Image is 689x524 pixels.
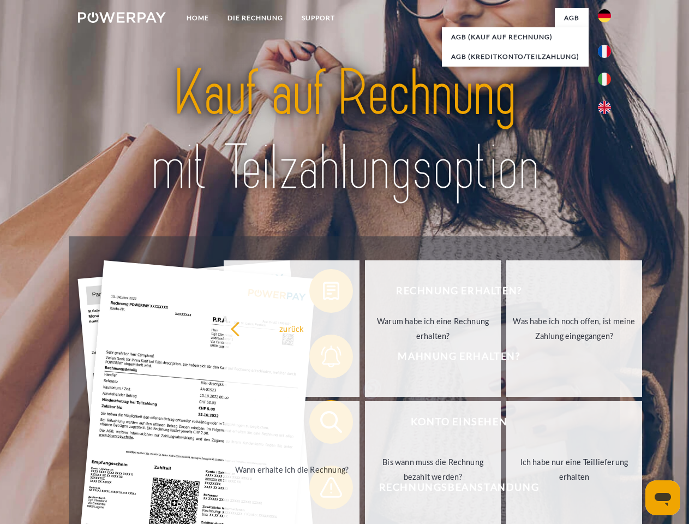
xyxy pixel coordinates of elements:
[513,455,636,484] div: Ich habe nur eine Teillieferung erhalten
[104,52,585,209] img: title-powerpay_de.svg
[230,462,353,477] div: Wann erhalte ich die Rechnung?
[645,480,680,515] iframe: Schaltfläche zum Öffnen des Messaging-Fensters
[78,12,166,23] img: logo-powerpay-white.svg
[442,27,589,47] a: AGB (Kauf auf Rechnung)
[372,314,494,343] div: Warum habe ich eine Rechnung erhalten?
[292,8,344,28] a: SUPPORT
[555,8,589,28] a: agb
[506,260,642,397] a: Was habe ich noch offen, ist meine Zahlung eingegangen?
[598,45,611,58] img: fr
[598,73,611,86] img: it
[372,455,494,484] div: Bis wann muss die Rechnung bezahlt werden?
[598,9,611,22] img: de
[218,8,292,28] a: DIE RECHNUNG
[177,8,218,28] a: Home
[230,321,353,336] div: zurück
[598,101,611,114] img: en
[513,314,636,343] div: Was habe ich noch offen, ist meine Zahlung eingegangen?
[442,47,589,67] a: AGB (Kreditkonto/Teilzahlung)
